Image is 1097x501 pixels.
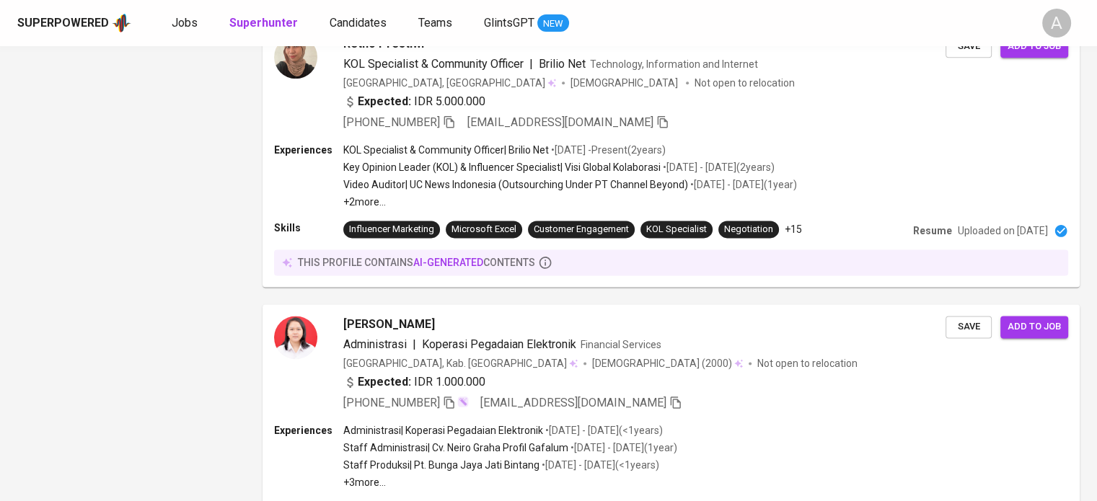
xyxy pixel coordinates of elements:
[343,143,549,157] p: KOL Specialist & Community Officer | Brilio Net
[343,177,688,192] p: Video Auditor | UC News Indonesia (Outsourching Under PT Channel Beyond)
[1000,316,1068,338] button: Add to job
[1008,38,1061,55] span: Add to job
[17,12,131,34] a: Superpoweredapp logo
[946,316,992,338] button: Save
[724,223,773,236] div: Negotiation
[568,440,677,455] p: • [DATE] - [DATE] ( 1 year )
[330,16,387,30] span: Candidates
[695,76,795,90] p: Not open to relocation
[480,396,666,409] span: [EMAIL_ADDRESS][DOMAIN_NAME]
[484,14,569,32] a: GlintsGPT NEW
[343,373,485,391] div: IDR 1.000.000
[785,222,802,236] p: +15
[953,38,984,55] span: Save
[358,373,411,391] b: Expected:
[343,356,578,371] div: [GEOGRAPHIC_DATA], Kab. [GEOGRAPHIC_DATA]
[229,14,301,32] a: Superhunter
[274,423,343,438] p: Experiences
[646,223,707,236] div: KOL Specialist
[913,223,952,238] p: Resume
[757,356,858,371] p: Not open to relocation
[343,396,440,409] span: [PHONE_NUMBER]
[343,115,440,129] span: [PHONE_NUMBER]
[229,16,298,30] b: Superhunter
[534,223,629,236] div: Customer Engagement
[358,93,411,110] b: Expected:
[549,143,666,157] p: • [DATE] - Present ( 2 years )
[422,337,576,351] span: Koperasi Pegadaian Elektronik
[953,319,984,335] span: Save
[263,24,1080,287] a: Retno PrestiwiKOL Specialist & Community Officer|Brilio NetTechnology, Information and Internet[G...
[592,356,702,371] span: [DEMOGRAPHIC_DATA]
[590,58,758,70] span: Technology, Information and Internet
[413,257,483,268] span: AI-generated
[343,316,435,333] span: [PERSON_NAME]
[17,15,109,32] div: Superpowered
[529,56,533,73] span: |
[958,223,1048,238] p: Uploaded on [DATE]
[1000,35,1068,58] button: Add to job
[467,115,653,129] span: [EMAIL_ADDRESS][DOMAIN_NAME]
[451,223,516,236] div: Microsoft Excel
[418,14,455,32] a: Teams
[343,475,677,489] p: +3 more ...
[343,337,407,351] span: Administrasi
[343,440,568,455] p: Staff Administrasi | Cv. Neiro Graha Profil Gafalum
[274,35,317,79] img: dd68cffae837b606a47ab6e6dd703378.jpeg
[343,76,556,90] div: [GEOGRAPHIC_DATA], [GEOGRAPHIC_DATA]
[330,14,389,32] a: Candidates
[274,316,317,359] img: 59819b55f430dffc256df2ccdfd670e1.jpg
[172,16,198,30] span: Jobs
[1008,319,1061,335] span: Add to job
[343,93,485,110] div: IDR 5.000.000
[274,143,343,157] p: Experiences
[484,16,534,30] span: GlintsGPT
[413,336,416,353] span: |
[592,356,743,371] div: (2000)
[539,57,586,71] span: Brilio Net
[688,177,797,192] p: • [DATE] - [DATE] ( 1 year )
[570,76,680,90] span: [DEMOGRAPHIC_DATA]
[172,14,201,32] a: Jobs
[343,423,543,438] p: Administrasi | Koperasi Pegadaian Elektronik
[343,458,539,472] p: Staff Produksi | Pt. Bunga Jaya Jati Bintang
[537,17,569,31] span: NEW
[946,35,992,58] button: Save
[112,12,131,34] img: app logo
[343,195,797,209] p: +2 more ...
[661,160,775,174] p: • [DATE] - [DATE] ( 2 years )
[457,396,469,407] img: magic_wand.svg
[298,255,535,270] p: this profile contains contents
[1042,9,1071,37] div: A
[543,423,663,438] p: • [DATE] - [DATE] ( <1 years )
[418,16,452,30] span: Teams
[343,160,661,174] p: Key Opinion Leader (KOL) & Influencer Specialist | Visi Global Kolaborasi
[274,221,343,235] p: Skills
[581,339,661,350] span: Financial Services
[343,57,524,71] span: KOL Specialist & Community Officer
[539,458,659,472] p: • [DATE] - [DATE] ( <1 years )
[349,223,434,236] div: Influencer Marketing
